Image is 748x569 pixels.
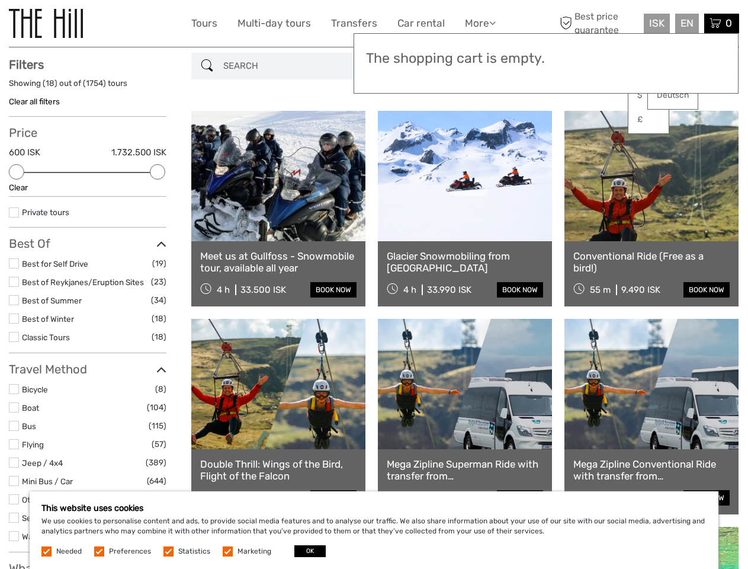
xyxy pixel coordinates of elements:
label: Marketing [237,546,271,557]
div: EN [675,14,699,33]
a: book now [310,490,357,506]
a: Best for Self Drive [22,259,88,268]
a: book now [497,490,543,506]
label: Preferences [109,546,151,557]
div: 33.500 ISK [240,284,286,295]
label: Needed [56,546,82,557]
span: (115) [149,419,166,433]
span: 4 h [217,284,230,295]
a: Jeep / 4x4 [22,458,63,468]
h3: The shopping cart is empty. [366,50,726,67]
span: (104) [147,401,166,414]
a: Deutsch [648,85,698,106]
a: Self-Drive [22,513,59,523]
a: Clear all filters [9,97,60,106]
a: book now [310,282,357,298]
button: OK [294,545,326,557]
a: book now [683,282,730,298]
a: Best of Winter [22,314,74,324]
span: (18) [152,312,166,325]
button: Open LiveChat chat widget [136,18,150,33]
span: (57) [152,437,166,451]
a: Mini Bus / Car [22,477,73,486]
h3: Best Of [9,236,166,251]
a: book now [683,490,730,506]
span: 55 m [590,284,611,295]
a: Boat [22,403,39,413]
a: book now [497,282,543,298]
a: Tours [191,15,217,32]
span: 4 h [403,284,416,295]
span: 0 [724,17,734,29]
span: (18) [152,330,166,344]
a: Walking [22,532,50,541]
h3: Travel Method [9,362,166,376]
a: Meet us at Gullfoss - Snowmobile tour, available all year [200,250,357,274]
a: Car rental [397,15,445,32]
span: (644) [147,474,166,488]
p: We're away right now. Please check back later! [17,21,134,30]
a: Bicycle [22,385,48,394]
a: Other / Non-Travel [22,495,91,504]
a: Conventional Ride (Free as a bird!) [573,250,730,274]
span: ISK [649,17,664,29]
h5: This website uses cookies [41,503,707,513]
a: $ [628,85,669,106]
img: The Hill [9,9,83,38]
a: Mega Zipline Conventional Ride with transfer from [GEOGRAPHIC_DATA] [573,458,730,482]
a: Double Thrill: Wings of the Bird, Flight of the Falcon [200,458,357,482]
a: More [465,15,496,32]
div: 33.990 ISK [427,284,471,295]
div: 9.490 ISK [621,284,660,295]
span: (23) [151,275,166,289]
span: (34) [151,293,166,307]
a: £ [628,109,669,130]
span: Best price guarantee [557,10,641,36]
b: Top Attractions [191,109,285,125]
a: Classic Tours [22,333,70,342]
div: Clear [9,182,166,193]
a: Best of Summer [22,296,82,305]
strong: Filters [9,57,44,72]
span: (389) [146,456,166,469]
label: Statistics [178,546,210,557]
label: 1754 [86,78,103,89]
a: Bus [22,421,36,431]
a: Multi-day tours [237,15,311,32]
h3: Price [9,126,166,140]
div: We use cookies to personalise content and ads, to provide social media features and to analyse ou... [30,491,718,569]
a: Glacier Snowmobiling from [GEOGRAPHIC_DATA] [387,250,543,274]
input: SEARCH [219,56,359,76]
label: 18 [46,78,54,89]
a: Flying [22,440,44,449]
span: (19) [152,257,166,270]
a: Private tours [22,207,69,217]
a: Mega Zipline Superman Ride with transfer from [GEOGRAPHIC_DATA] [387,458,543,482]
label: 1.732.500 ISK [111,146,166,159]
a: Best of Reykjanes/Eruption Sites [22,277,144,287]
span: (8) [155,382,166,396]
div: Showing ( ) out of ( ) tours [9,78,166,96]
a: Transfers [331,15,377,32]
label: 600 ISK [9,146,40,159]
